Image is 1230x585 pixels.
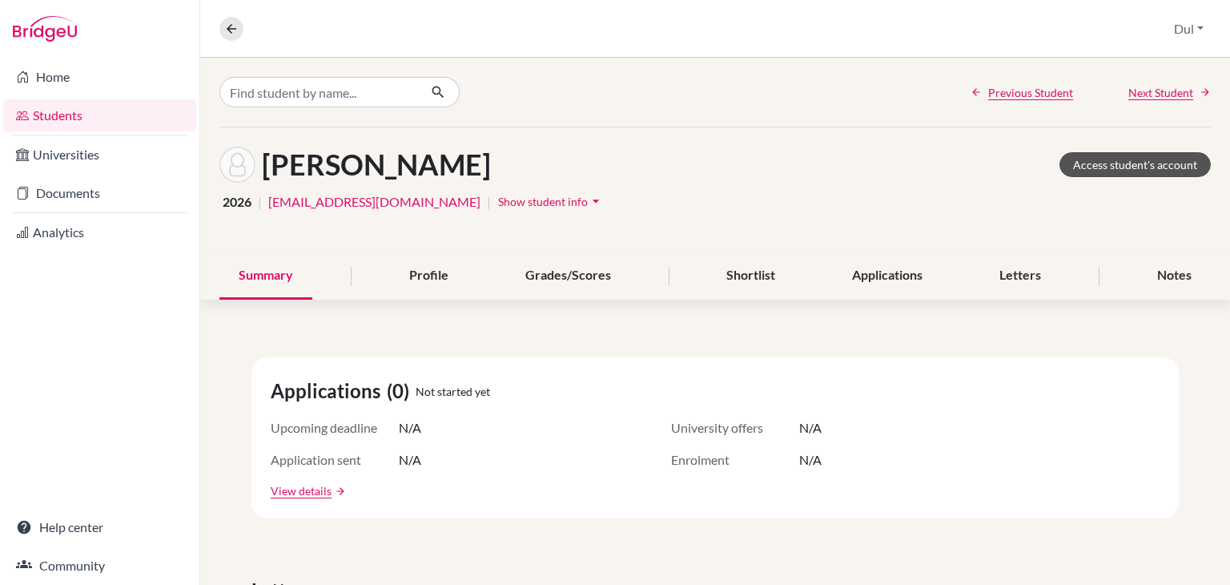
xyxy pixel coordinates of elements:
[13,16,77,42] img: Bridge-U
[1128,84,1211,101] a: Next Student
[833,252,942,300] div: Applications
[799,450,822,470] span: N/A
[262,147,491,182] h1: [PERSON_NAME]
[223,192,251,212] span: 2026
[268,192,480,212] a: [EMAIL_ADDRESS][DOMAIN_NAME]
[707,252,794,300] div: Shortlist
[3,511,196,543] a: Help center
[1059,152,1211,177] a: Access student's account
[271,418,399,438] span: Upcoming deadline
[271,482,332,499] a: View details
[3,61,196,93] a: Home
[588,193,604,209] i: arrow_drop_down
[387,377,416,405] span: (0)
[497,189,605,214] button: Show student infoarrow_drop_down
[487,192,491,212] span: |
[3,177,196,209] a: Documents
[980,252,1060,300] div: Letters
[390,252,468,300] div: Profile
[3,99,196,131] a: Students
[3,550,196,582] a: Community
[799,418,822,438] span: N/A
[271,450,399,470] span: Application sent
[498,195,588,208] span: Show student info
[258,192,262,212] span: |
[506,252,630,300] div: Grades/Scores
[671,450,799,470] span: Enrolment
[1167,14,1211,44] button: Dul
[3,139,196,171] a: Universities
[671,418,799,438] span: University offers
[219,252,312,300] div: Summary
[1138,252,1211,300] div: Notes
[988,84,1073,101] span: Previous Student
[399,450,421,470] span: N/A
[399,418,421,438] span: N/A
[3,216,196,248] a: Analytics
[1128,84,1193,101] span: Next Student
[971,84,1073,101] a: Previous Student
[219,77,418,107] input: Find student by name...
[219,147,255,183] img: Anand Altankhuyag's avatar
[271,377,387,405] span: Applications
[332,486,346,497] a: arrow_forward
[416,383,490,400] span: Not started yet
